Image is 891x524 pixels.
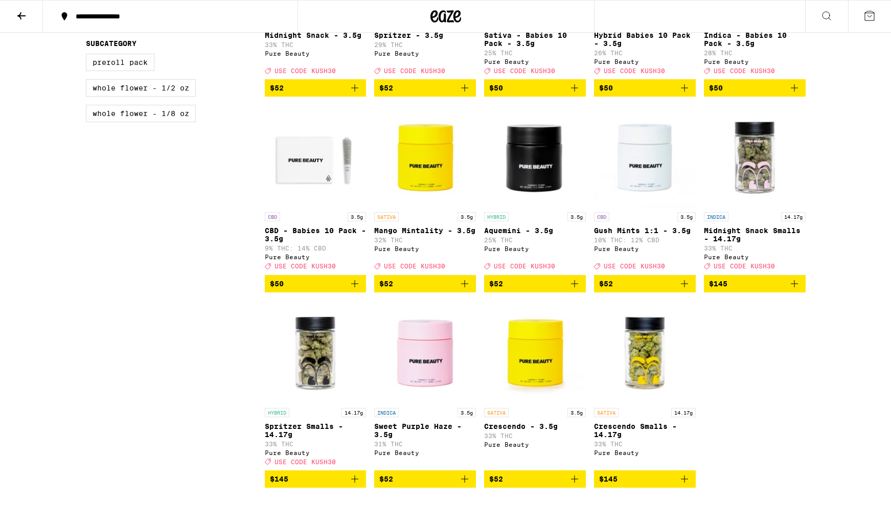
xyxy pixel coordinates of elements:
button: Add to bag [594,79,696,97]
p: Midnight Snack Smalls - 14.17g [704,226,806,243]
div: Pure Beauty [594,58,696,65]
p: 33% THC [265,41,367,48]
span: $50 [599,84,613,92]
img: Pure Beauty - Spritzer Smalls - 14.17g [265,301,367,403]
p: 26% THC [594,50,696,56]
a: Open page for Crescendo Smalls - 14.17g from Pure Beauty [594,301,696,470]
span: USE CODE KUSH30 [384,67,445,74]
span: $52 [489,280,503,288]
p: Sweet Purple Haze - 3.5g [374,422,476,439]
button: Add to bag [594,275,696,292]
img: Pure Beauty - Crescendo - 3.5g [484,301,586,403]
p: SATIVA [484,408,509,417]
p: Indica - Babies 10 Pack - 3.5g [704,31,806,48]
button: Add to bag [484,275,586,292]
p: Midnight Snack - 3.5g [265,31,367,39]
p: SATIVA [374,212,399,221]
button: Add to bag [265,79,367,97]
div: Pure Beauty [265,254,367,260]
p: Spritzer - 3.5g [374,31,476,39]
p: 3.5g [348,212,366,221]
img: Pure Beauty - Midnight Snack Smalls - 14.17g [704,105,806,207]
button: Add to bag [374,275,476,292]
p: Aquemini - 3.5g [484,226,586,235]
p: Crescendo Smalls - 14.17g [594,422,696,439]
a: Open page for Spritzer Smalls - 14.17g from Pure Beauty [265,301,367,470]
div: Pure Beauty [484,245,586,252]
p: Gush Mints 1:1 - 3.5g [594,226,696,235]
span: USE CODE KUSH30 [275,263,336,270]
p: 9% THC: 14% CBD [265,245,367,252]
label: Whole Flower - 1/2 oz [86,79,196,97]
span: USE CODE KUSH30 [604,263,665,270]
span: $52 [379,84,393,92]
p: 32% THC [374,237,476,243]
p: HYBRID [265,408,289,417]
span: Hi. Need any help? [6,7,74,15]
a: Open page for Crescendo - 3.5g from Pure Beauty [484,301,586,470]
img: Pure Beauty - Mango Mintality - 3.5g [374,105,476,207]
button: Add to bag [265,275,367,292]
span: $50 [709,84,723,92]
img: Pure Beauty - Crescendo Smalls - 14.17g [594,301,696,403]
span: $52 [599,280,613,288]
span: USE CODE KUSH30 [494,263,555,270]
img: Pure Beauty - Gush Mints 1:1 - 3.5g [594,105,696,207]
p: 3.5g [567,408,586,417]
p: INDICA [374,408,399,417]
a: Open page for Aquemini - 3.5g from Pure Beauty [484,105,586,275]
a: Open page for Sweet Purple Haze - 3.5g from Pure Beauty [374,301,476,470]
label: Whole Flower - 1/8 oz [86,105,196,122]
a: Open page for Mango Mintality - 3.5g from Pure Beauty [374,105,476,275]
p: INDICA [704,212,728,221]
div: Pure Beauty [484,441,586,448]
a: Open page for Midnight Snack Smalls - 14.17g from Pure Beauty [704,105,806,275]
button: Add to bag [594,470,696,488]
span: USE CODE KUSH30 [714,263,775,270]
p: 25% THC [484,237,586,243]
div: Pure Beauty [374,449,476,456]
div: Pure Beauty [704,58,806,65]
p: 33% THC [484,432,586,439]
span: $145 [270,475,288,483]
p: Spritzer Smalls - 14.17g [265,422,367,439]
p: SATIVA [594,408,619,417]
button: Add to bag [374,79,476,97]
span: USE CODE KUSH30 [275,67,336,74]
span: $50 [270,280,284,288]
p: 14.17g [671,408,696,417]
div: Pure Beauty [265,449,367,456]
p: CBD [594,212,609,221]
button: Add to bag [704,79,806,97]
div: Pure Beauty [484,58,586,65]
span: USE CODE KUSH30 [384,263,445,270]
p: Mango Mintality - 3.5g [374,226,476,235]
span: USE CODE KUSH30 [275,459,336,465]
p: 3.5g [567,212,586,221]
span: USE CODE KUSH30 [714,67,775,74]
button: Add to bag [265,470,367,488]
p: 14.17g [781,212,806,221]
p: 28% THC [704,50,806,56]
p: 3.5g [677,212,696,221]
p: 33% THC [594,441,696,447]
div: Pure Beauty [594,449,696,456]
button: Add to bag [484,470,586,488]
p: 31% THC [374,441,476,447]
legend: Subcategory [86,39,136,48]
p: 3.5g [458,408,476,417]
div: Pure Beauty [594,245,696,252]
a: Open page for Gush Mints 1:1 - 3.5g from Pure Beauty [594,105,696,275]
p: CBD - Babies 10 Pack - 3.5g [265,226,367,243]
span: $52 [270,84,284,92]
p: 33% THC [265,441,367,447]
p: Hybrid Babies 10 Pack - 3.5g [594,31,696,48]
div: Pure Beauty [704,254,806,260]
span: USE CODE KUSH30 [604,67,665,74]
p: Sativa - Babies 10 Pack - 3.5g [484,31,586,48]
span: $145 [709,280,727,288]
span: $52 [379,475,393,483]
span: $52 [489,475,503,483]
img: Pure Beauty - Aquemini - 3.5g [484,105,586,207]
span: $50 [489,84,503,92]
